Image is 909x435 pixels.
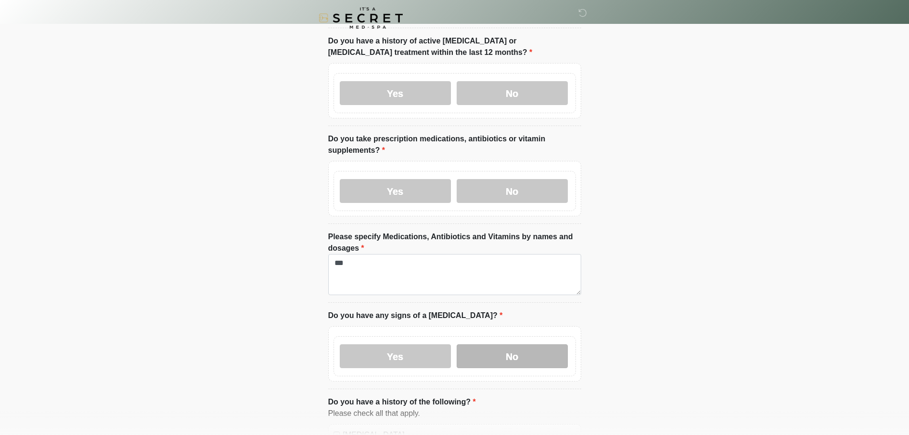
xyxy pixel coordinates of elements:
[328,35,581,58] label: Do you have a history of active [MEDICAL_DATA] or [MEDICAL_DATA] treatment within the last 12 mon...
[457,179,568,203] label: No
[340,81,451,105] label: Yes
[319,7,403,29] img: It's A Secret Med Spa Logo
[457,81,568,105] label: No
[340,179,451,203] label: Yes
[328,396,476,408] label: Do you have a history of the following?
[328,408,581,419] div: Please check all that apply.
[457,344,568,368] label: No
[328,310,503,321] label: Do you have any signs of a [MEDICAL_DATA]?
[328,231,581,254] label: Please specify Medications, Antibiotics and Vitamins by names and dosages
[328,133,581,156] label: Do you take prescription medications, antibiotics or vitamin supplements?
[340,344,451,368] label: Yes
